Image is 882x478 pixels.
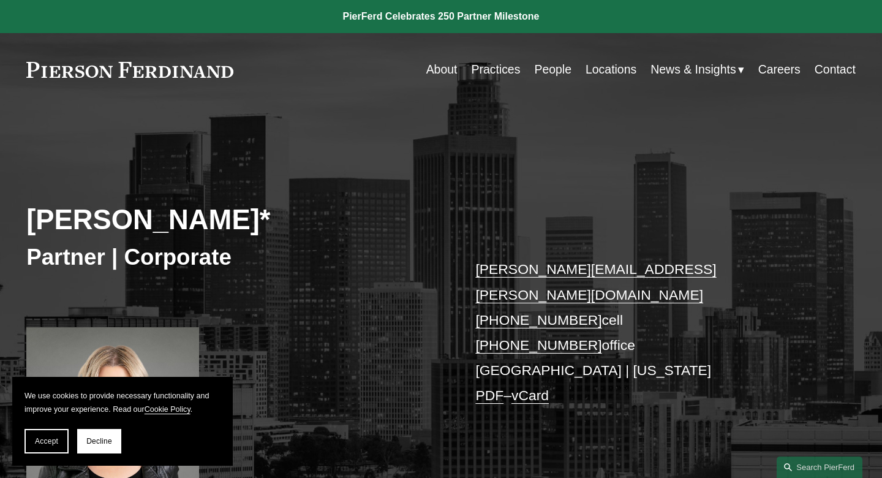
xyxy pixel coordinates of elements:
p: cell office [GEOGRAPHIC_DATA] | [US_STATE] – [475,257,821,408]
a: People [534,58,571,82]
a: Locations [586,58,636,82]
a: Contact [815,58,856,82]
a: [PERSON_NAME][EMAIL_ADDRESS][PERSON_NAME][DOMAIN_NAME] [475,261,716,302]
button: Decline [77,429,121,453]
span: News & Insights [650,59,736,80]
a: Practices [471,58,520,82]
a: [PHONE_NUMBER] [475,312,601,328]
a: Cookie Policy [145,405,190,414]
a: Search this site [777,457,862,478]
h2: [PERSON_NAME]* [26,203,441,237]
a: [PHONE_NUMBER] [475,337,601,353]
button: Accept [24,429,69,453]
a: folder dropdown [650,58,744,82]
a: PDF [475,387,503,403]
a: vCard [511,387,549,403]
h3: Partner | Corporate [26,243,441,271]
a: Careers [758,58,801,82]
span: Decline [86,437,112,446]
p: We use cookies to provide necessary functionality and improve your experience. Read our . [24,389,221,417]
section: Cookie banner [12,377,233,466]
span: Accept [35,437,58,446]
a: About [426,58,458,82]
